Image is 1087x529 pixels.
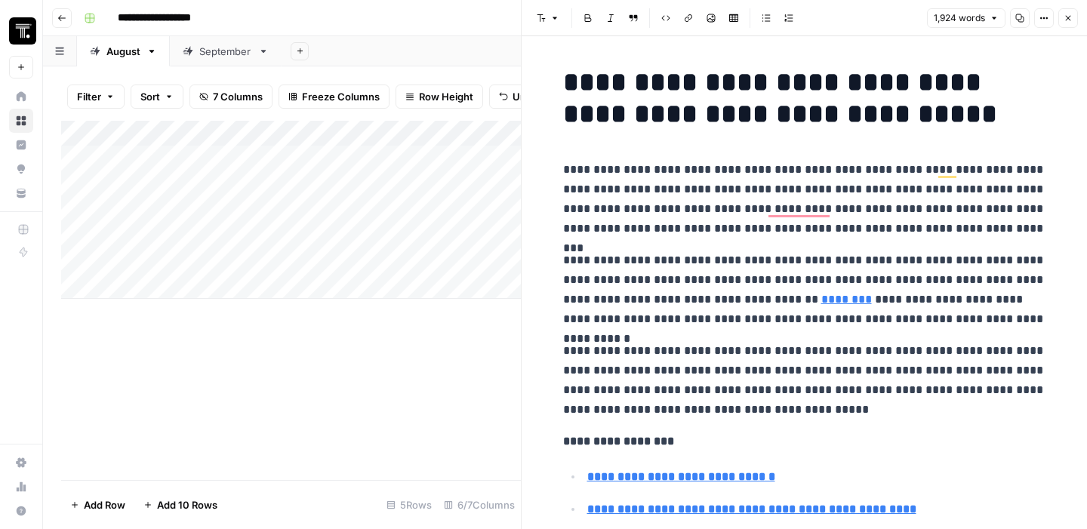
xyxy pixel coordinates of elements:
[489,85,548,109] button: Undo
[9,17,36,45] img: Thoughtspot Logo
[189,85,273,109] button: 7 Columns
[9,181,33,205] a: Your Data
[170,36,282,66] a: September
[9,133,33,157] a: Insights
[134,493,226,517] button: Add 10 Rows
[9,109,33,133] a: Browse
[9,475,33,499] a: Usage
[9,451,33,475] a: Settings
[9,85,33,109] a: Home
[77,36,170,66] a: August
[9,499,33,523] button: Help + Support
[302,89,380,104] span: Freeze Columns
[419,89,473,104] span: Row Height
[934,11,985,25] span: 1,924 words
[927,8,1005,28] button: 1,924 words
[199,44,252,59] div: September
[140,89,160,104] span: Sort
[213,89,263,104] span: 7 Columns
[77,89,101,104] span: Filter
[106,44,140,59] div: August
[438,493,521,517] div: 6/7 Columns
[157,497,217,512] span: Add 10 Rows
[380,493,438,517] div: 5 Rows
[61,493,134,517] button: Add Row
[513,89,538,104] span: Undo
[131,85,183,109] button: Sort
[279,85,390,109] button: Freeze Columns
[396,85,483,109] button: Row Height
[9,157,33,181] a: Opportunities
[67,85,125,109] button: Filter
[9,12,33,50] button: Workspace: Thoughtspot
[84,497,125,512] span: Add Row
